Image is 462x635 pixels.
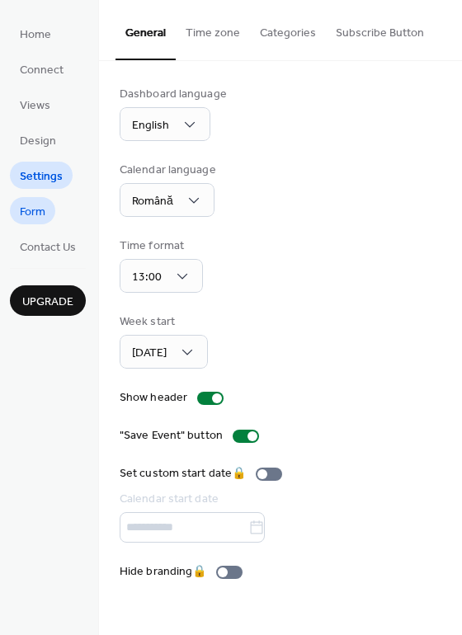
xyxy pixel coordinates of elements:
a: Form [10,197,55,224]
div: Time format [120,238,200,255]
a: Home [10,20,61,47]
span: Form [20,204,45,221]
span: 13:00 [132,266,162,289]
span: Views [20,97,50,115]
span: English [132,115,169,137]
span: Contact Us [20,239,76,256]
a: Design [10,126,66,153]
a: Connect [10,55,73,82]
span: Home [20,26,51,44]
a: Contact Us [10,233,86,260]
span: Settings [20,168,63,186]
span: Upgrade [22,294,73,311]
div: Dashboard language [120,86,227,103]
span: Română [132,190,173,213]
a: Views [10,91,60,118]
span: Design [20,133,56,150]
div: "Save Event" button [120,427,223,444]
a: Settings [10,162,73,189]
span: Connect [20,62,64,79]
button: Upgrade [10,285,86,316]
div: Calendar language [120,162,216,179]
span: [DATE] [132,342,167,365]
div: Show header [120,389,187,407]
div: Week start [120,313,205,331]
